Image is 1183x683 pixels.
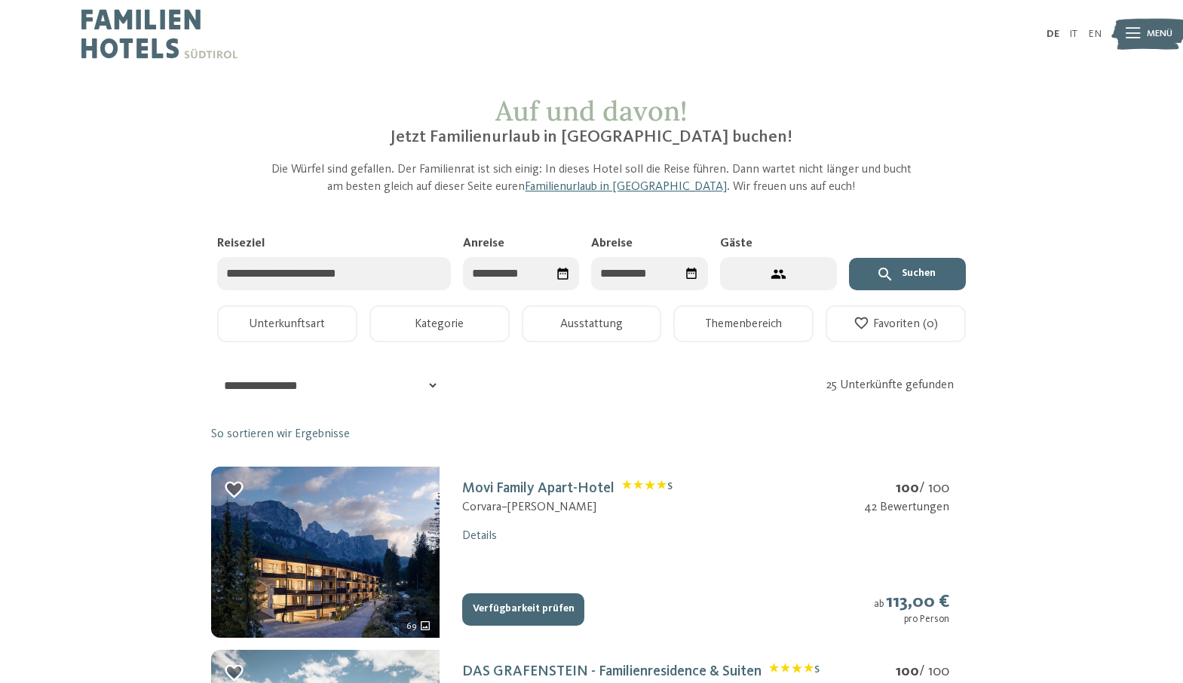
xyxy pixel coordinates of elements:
[399,614,440,638] div: 69 weitere Bilder
[886,593,949,611] strong: 113,00 €
[864,499,949,516] div: 42 Bewertungen
[673,305,814,342] button: Themenbereich
[211,426,350,443] a: So sortieren wir Ergebnisse
[217,305,357,342] button: Unterkunftsart
[769,663,820,681] span: Klassifizierung: 4 Sterne S
[391,129,792,145] span: Jetzt Familienurlaub in [GEOGRAPHIC_DATA] buchen!
[369,305,510,342] button: Kategorie
[1088,29,1102,39] a: EN
[463,237,504,250] span: Anreise
[720,237,752,250] span: Gäste
[223,479,245,501] div: Zu Favoriten hinzufügen
[720,257,837,291] button: 2 Gäste – 1 Zimmer
[525,181,727,193] a: Familienurlaub in [GEOGRAPHIC_DATA]
[814,665,820,675] span: S
[896,481,919,496] strong: 100
[826,305,966,342] button: Favoriten (0)
[1147,27,1172,41] span: Menü
[849,258,966,291] button: Suchen
[522,305,662,342] button: Ausstattung
[667,482,673,492] span: S
[462,593,584,626] button: Verfügbarkeit prüfen
[679,261,703,286] div: Datum auswählen
[591,237,633,250] span: Abreise
[863,662,949,682] div: / 100
[896,664,919,679] strong: 100
[462,481,673,496] a: Movi Family Apart-HotelKlassifizierung: 4 Sterne S
[1047,29,1059,39] a: DE
[462,499,673,516] div: Corvara – [PERSON_NAME]
[495,93,687,128] span: Auf und davon!
[550,261,575,286] div: Datum auswählen
[462,530,497,542] a: Details
[771,266,786,282] svg: 2 Gäste – 1 Zimmer
[1069,29,1077,39] a: IT
[269,161,915,195] p: Die Würfel sind gefallen. Der Familienrat ist sich einig: In dieses Hotel soll die Reise führen. ...
[874,591,949,626] div: ab
[462,664,820,679] a: DAS GRAFENSTEIN - Familienresidence & SuitenKlassifizierung: 4 Sterne S
[419,620,432,632] svg: 69 weitere Bilder
[622,479,673,498] span: Klassifizierung: 4 Sterne S
[406,620,417,633] span: 69
[826,377,970,394] div: 25 Unterkünfte gefunden
[211,467,440,638] img: mss_renderimg.php
[874,614,949,626] div: pro Person
[864,479,949,499] div: / 100
[217,237,265,250] span: Reiseziel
